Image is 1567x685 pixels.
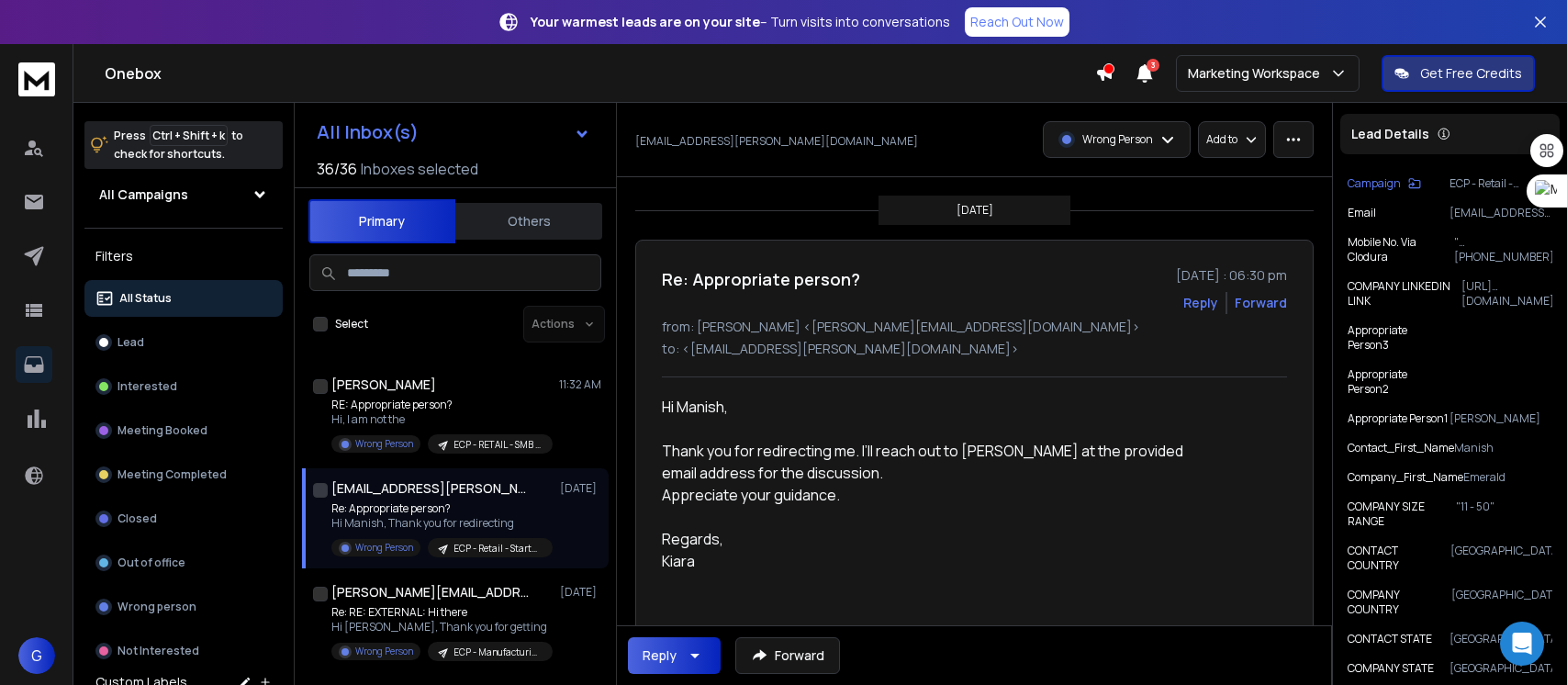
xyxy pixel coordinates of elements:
[84,412,283,449] button: Meeting Booked
[317,158,357,180] span: 36 / 36
[84,456,283,493] button: Meeting Completed
[84,633,283,669] button: Not Interested
[118,379,177,394] p: Interested
[735,637,840,674] button: Forward
[970,13,1064,31] p: Reach Out Now
[560,585,601,600] p: [DATE]
[361,158,478,180] h3: Inboxes selected
[1348,367,1450,397] p: Appropriate Person2
[331,501,552,516] p: Re: Appropriate person?
[1454,235,1552,264] p: "[PHONE_NUMBER],[PHONE_NUMBER]"
[531,13,760,30] strong: Your warmest leads are on your site
[84,545,283,581] button: Out of office
[84,176,283,213] button: All Campaigns
[1188,64,1327,83] p: Marketing Workspace
[317,123,419,141] h1: All Inbox(s)
[1461,279,1553,309] p: [URL][DOMAIN_NAME]
[331,479,533,498] h1: [EMAIL_ADDRESS][PERSON_NAME][DOMAIN_NAME]
[1420,64,1522,83] p: Get Free Credits
[118,556,185,570] p: Out of office
[331,620,552,634] p: Hi [PERSON_NAME], Thank you for getting
[1348,176,1421,191] button: Campaign
[1348,235,1454,264] p: Mobile No. Via Clodura
[150,125,228,146] span: Ctrl + Shift + k
[1451,588,1552,617] p: [GEOGRAPHIC_DATA]
[302,114,605,151] button: All Inbox(s)
[1348,323,1450,353] p: Appropriate Person3
[118,335,144,350] p: Lead
[1449,206,1552,220] p: [EMAIL_ADDRESS][PERSON_NAME][DOMAIN_NAME]
[119,291,172,306] p: All Status
[560,481,601,496] p: [DATE]
[331,398,552,412] p: RE: Appropriate person?
[662,418,1198,484] div: Thank you for redirecting me. I’ll reach out to [PERSON_NAME] at the provided email address for t...
[643,646,677,665] div: Reply
[355,541,413,555] p: Wrong Person
[331,412,552,427] p: Hi, I am not the
[662,506,1198,572] div: Regards, Kiara
[455,201,602,241] button: Others
[18,637,55,674] button: G
[635,134,918,149] p: [EMAIL_ADDRESS][PERSON_NAME][DOMAIN_NAME]
[355,645,413,658] p: Wrong Person
[1449,411,1552,426] p: [PERSON_NAME]
[118,644,199,658] p: Not Interested
[1449,661,1552,676] p: [GEOGRAPHIC_DATA]
[1463,470,1552,485] p: Emerald
[662,340,1287,358] p: to: <[EMAIL_ADDRESS][PERSON_NAME][DOMAIN_NAME]>
[453,646,542,659] p: ECP - Manufacturing - Enterprise | [PERSON_NAME]
[662,396,1198,418] div: Hi Manish,
[1348,544,1450,573] p: CONTACT COUNTRY
[1147,59,1159,72] span: 3
[662,318,1287,336] p: from: [PERSON_NAME] <[PERSON_NAME][EMAIL_ADDRESS][DOMAIN_NAME]>
[1348,176,1401,191] p: Campaign
[84,324,283,361] button: Lead
[1449,632,1552,646] p: [GEOGRAPHIC_DATA]
[84,500,283,537] button: Closed
[1454,441,1552,455] p: Manish
[308,199,455,243] button: Primary
[628,637,721,674] button: Reply
[1348,588,1451,617] p: COMPANY COUNTRY
[531,13,950,31] p: – Turn visits into conversations
[559,377,601,392] p: 11:32 AM
[1082,132,1153,147] p: Wrong Person
[1176,266,1287,285] p: [DATE] : 06:30 pm
[99,185,188,204] h1: All Campaigns
[114,127,243,163] p: Press to check for shortcuts.
[335,317,368,331] label: Select
[84,368,283,405] button: Interested
[118,467,227,482] p: Meeting Completed
[662,266,860,292] h1: Re: Appropriate person?
[1348,661,1434,676] p: COMPANY STATE
[965,7,1069,37] a: Reach Out Now
[1449,176,1552,191] p: ECP - Retail - Startup | [PERSON_NAME]
[1235,294,1287,312] div: Forward
[1450,544,1552,573] p: [GEOGRAPHIC_DATA]
[453,438,542,452] p: ECP - RETAIL - SMB | [PERSON_NAME]
[1348,411,1448,426] p: Appropriate Person1
[118,511,157,526] p: Closed
[84,243,283,269] h3: Filters
[1183,294,1218,312] button: Reply
[84,280,283,317] button: All Status
[1206,132,1237,147] p: Add to
[1348,441,1454,455] p: Contact_First_Name
[355,437,413,451] p: Wrong Person
[84,589,283,625] button: Wrong person
[331,605,552,620] p: Re: RE: EXTERNAL: Hi there
[331,516,552,531] p: Hi Manish, Thank you for redirecting
[105,62,1095,84] h1: Onebox
[662,484,1198,506] div: Appreciate your guidance.
[1348,500,1456,529] p: COMPANY SIZE RANGE
[331,376,436,394] h1: [PERSON_NAME]
[1351,125,1429,143] p: Lead Details
[1348,632,1432,646] p: CONTACT STATE
[118,423,207,438] p: Meeting Booked
[18,62,55,96] img: logo
[1500,622,1544,666] div: Open Intercom Messenger
[118,600,196,614] p: Wrong person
